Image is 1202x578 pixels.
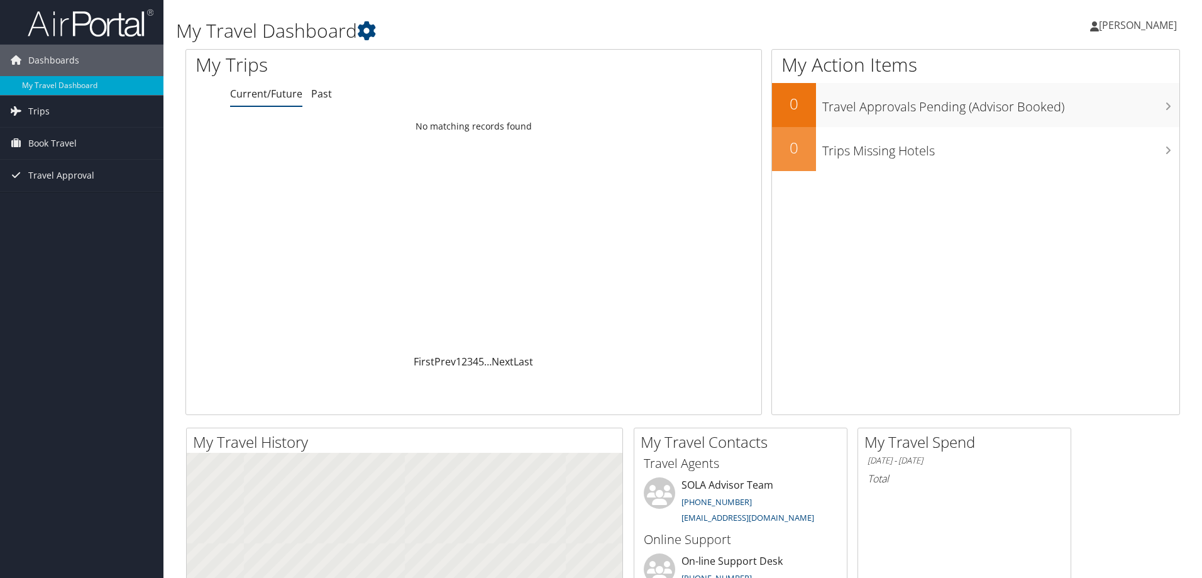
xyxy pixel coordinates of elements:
[230,87,302,101] a: Current/Future
[772,127,1179,171] a: 0Trips Missing Hotels
[641,431,847,453] h2: My Travel Contacts
[461,355,467,369] a: 2
[772,137,816,158] h2: 0
[484,355,492,369] span: …
[681,496,752,508] a: [PHONE_NUMBER]
[864,431,1071,453] h2: My Travel Spend
[772,52,1179,78] h1: My Action Items
[176,18,852,44] h1: My Travel Dashboard
[681,512,814,523] a: [EMAIL_ADDRESS][DOMAIN_NAME]
[637,477,844,529] li: SOLA Advisor Team
[193,431,622,453] h2: My Travel History
[311,87,332,101] a: Past
[186,115,761,138] td: No matching records found
[514,355,533,369] a: Last
[1090,6,1189,44] a: [PERSON_NAME]
[28,8,153,38] img: airportal-logo.png
[492,355,514,369] a: Next
[28,160,94,191] span: Travel Approval
[1099,18,1177,32] span: [PERSON_NAME]
[28,128,77,159] span: Book Travel
[28,96,50,127] span: Trips
[822,136,1179,160] h3: Trips Missing Hotels
[772,83,1179,127] a: 0Travel Approvals Pending (Advisor Booked)
[644,455,837,472] h3: Travel Agents
[28,45,79,76] span: Dashboards
[822,92,1179,116] h3: Travel Approvals Pending (Advisor Booked)
[414,355,434,369] a: First
[467,355,473,369] a: 3
[456,355,461,369] a: 1
[473,355,478,369] a: 4
[772,93,816,114] h2: 0
[868,455,1061,467] h6: [DATE] - [DATE]
[434,355,456,369] a: Prev
[478,355,484,369] a: 5
[644,531,837,548] h3: Online Support
[868,472,1061,486] h6: Total
[196,52,512,78] h1: My Trips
